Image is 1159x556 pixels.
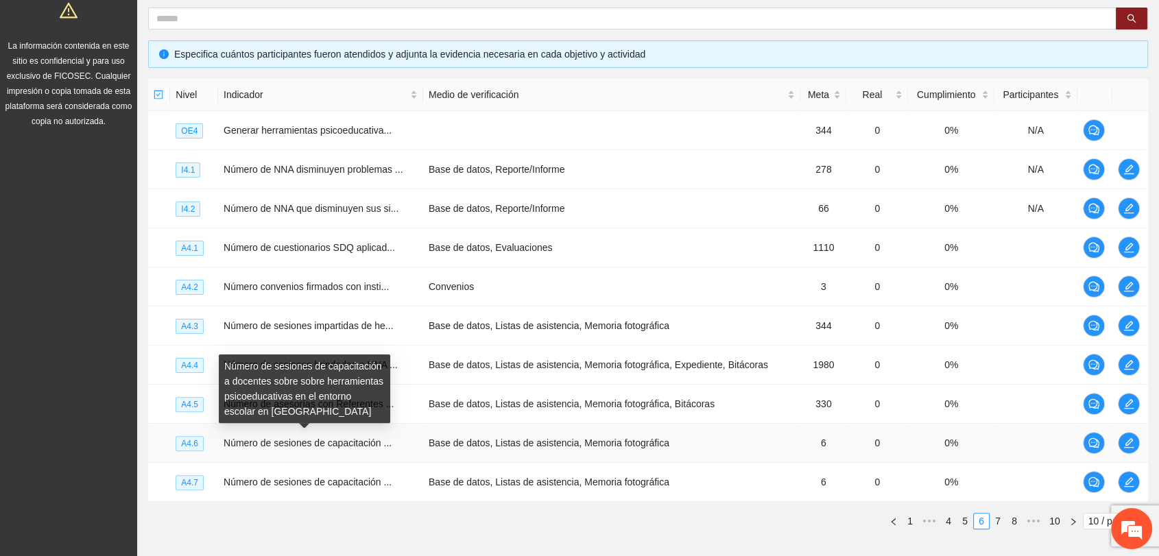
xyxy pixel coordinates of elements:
span: Número de sesiones de capacitación ... [224,476,392,487]
td: 1980 [800,346,846,385]
a: 10 [1045,513,1064,529]
span: A4.7 [176,475,204,490]
span: OE4 [176,123,203,138]
a: 7 [990,513,1005,529]
li: 8 [1006,513,1023,529]
button: comment [1083,276,1105,298]
span: edit [1119,164,1139,175]
button: edit [1118,158,1140,180]
td: Base de datos, Listas de asistencia, Memoria fotográfica [423,306,800,346]
li: 10 [1044,513,1065,529]
td: 0 [846,346,908,385]
th: Participantes [994,79,1077,111]
span: right [1069,518,1077,526]
td: Base de datos, Listas de asistencia, Memoria fotográfica [423,424,800,463]
button: comment [1083,119,1105,141]
span: edit [1119,320,1139,331]
td: 344 [800,306,846,346]
span: Número de NNA que disminuyen sus si... [224,203,398,214]
td: 0% [908,306,994,346]
td: Base de datos, Evaluaciones [423,228,800,267]
span: edit [1119,281,1139,292]
a: 4 [941,513,956,529]
td: 0% [908,111,994,150]
td: 344 [800,111,846,150]
span: 10 / page [1088,513,1143,529]
td: 0% [908,267,994,306]
button: left [885,513,902,529]
span: edit [1119,437,1139,448]
span: Número de sesiones de capacitación ... [224,437,392,448]
td: 0% [908,189,994,228]
div: Minimizar ventana de chat en vivo [225,7,258,40]
span: Estamos en línea. [80,183,189,322]
th: Nivel [170,79,218,111]
td: 1110 [800,228,846,267]
button: edit [1118,432,1140,454]
span: A4.4 [176,358,204,373]
textarea: Escriba su mensaje y pulse “Intro” [7,374,261,422]
span: search [1127,14,1136,25]
a: 8 [1007,513,1022,529]
td: 278 [800,150,846,189]
td: 0 [846,150,908,189]
td: Base de datos, Listas de asistencia, Memoria fotográfica [423,463,800,502]
span: Número convenios firmados con insti... [224,281,389,292]
span: Cumplimiento [913,87,979,102]
td: 0% [908,346,994,385]
button: edit [1118,237,1140,258]
span: A4.5 [176,397,204,412]
td: 0 [846,228,908,267]
td: 66 [800,189,846,228]
span: Generar herramientas psicoeducativa... [224,125,392,136]
button: edit [1118,471,1140,493]
li: Next Page [1065,513,1082,529]
span: Número de cuestionarios SDQ aplicad... [224,242,395,253]
div: Especifica cuántos participantes fueron atendidos y adjunta la evidencia necesaria en cada objeti... [174,47,1137,62]
button: comment [1083,197,1105,219]
button: comment [1083,471,1105,493]
th: Medio de verificación [423,79,800,111]
li: 4 [940,513,957,529]
a: 6 [974,513,989,529]
li: Next 5 Pages [1023,513,1044,529]
a: 1 [903,513,918,529]
span: warning [60,1,77,19]
span: Número de NNA disminuyen problemas ... [224,164,403,175]
button: comment [1083,393,1105,415]
td: 0 [846,463,908,502]
button: edit [1118,354,1140,376]
td: 0% [908,424,994,463]
td: N/A [994,189,1077,228]
button: comment [1083,158,1105,180]
td: Base de datos, Reporte/Informe [423,150,800,189]
button: edit [1118,276,1140,298]
td: N/A [994,150,1077,189]
span: ••• [1023,513,1044,529]
button: edit [1118,197,1140,219]
span: I4.1 [176,162,200,178]
button: comment [1083,237,1105,258]
td: 6 [800,463,846,502]
span: Real [852,87,892,102]
span: check-square [154,90,163,99]
li: 6 [973,513,990,529]
button: comment [1083,432,1105,454]
span: Participantes [1000,87,1062,102]
a: 5 [957,513,972,529]
td: 0% [908,150,994,189]
li: 5 [957,513,973,529]
th: Real [846,79,908,111]
span: A4.1 [176,241,204,256]
button: comment [1083,354,1105,376]
span: edit [1119,359,1139,370]
span: Meta [806,87,831,102]
button: edit [1118,393,1140,415]
th: Indicador [218,79,423,111]
td: 0 [846,424,908,463]
td: Convenios [423,267,800,306]
td: 6 [800,424,846,463]
span: Indicador [224,87,407,102]
span: edit [1119,398,1139,409]
button: right [1065,513,1082,529]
